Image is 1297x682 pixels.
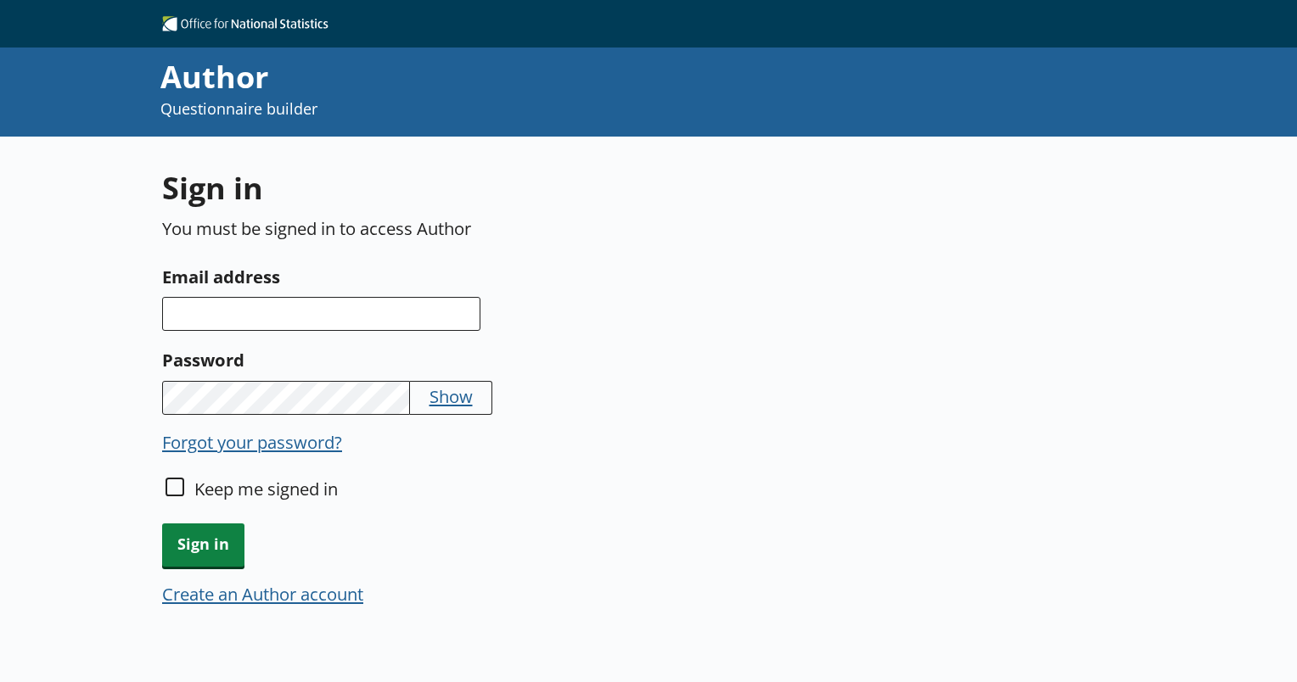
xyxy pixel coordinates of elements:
p: You must be signed in to access Author [162,216,798,240]
h1: Sign in [162,167,798,209]
label: Email address [162,263,798,290]
button: Create an Author account [162,582,363,606]
button: Show [430,384,473,408]
div: Author [160,56,868,98]
button: Sign in [162,523,244,567]
button: Forgot your password? [162,430,342,454]
p: Questionnaire builder [160,98,868,120]
label: Password [162,346,798,373]
label: Keep me signed in [194,477,338,500]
